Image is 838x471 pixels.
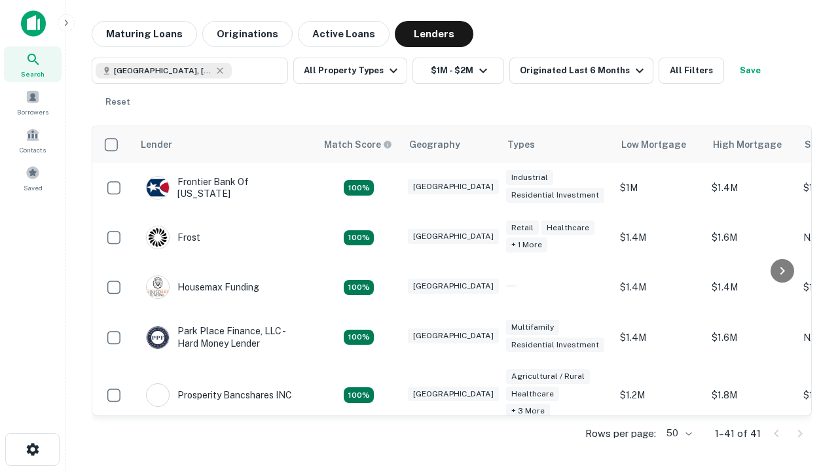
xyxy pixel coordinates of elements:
button: $1M - $2M [412,58,504,84]
button: All Filters [659,58,724,84]
div: Lender [141,137,172,152]
button: All Property Types [293,58,407,84]
a: Saved [4,160,62,196]
div: Prosperity Bancshares INC [146,383,292,407]
button: Save your search to get updates of matches that match your search criteria. [729,58,771,84]
a: Borrowers [4,84,62,120]
span: Saved [24,183,43,193]
h6: Match Score [324,137,390,152]
span: Contacts [20,145,46,155]
img: picture [147,177,169,199]
div: Housemax Funding [146,275,259,299]
button: Originated Last 6 Months [509,58,653,84]
th: Capitalize uses an advanced AI algorithm to match your search with the best lender. The match sco... [316,126,401,163]
td: $1.6M [705,213,797,262]
div: Capitalize uses an advanced AI algorithm to match your search with the best lender. The match sco... [324,137,392,152]
img: picture [147,226,169,249]
div: Residential Investment [506,188,604,203]
div: Frontier Bank Of [US_STATE] [146,176,303,200]
th: High Mortgage [705,126,797,163]
a: Search [4,46,62,82]
td: $1.4M [613,312,705,362]
td: $1.4M [613,262,705,312]
div: + 1 more [506,237,547,253]
div: Matching Properties: 4, hasApolloMatch: undefined [344,180,374,196]
iframe: Chat Widget [773,366,838,429]
div: + 3 more [506,404,550,419]
a: Contacts [4,122,62,158]
div: [GEOGRAPHIC_DATA] [408,179,499,194]
div: Matching Properties: 4, hasApolloMatch: undefined [344,330,374,345]
p: 1–41 of 41 [715,426,761,442]
img: picture [147,326,169,349]
td: $1.2M [613,362,705,428]
img: capitalize-icon.png [21,10,46,37]
div: Originated Last 6 Months [520,63,647,78]
div: Types [507,137,535,152]
div: Agricultural / Rural [506,369,590,384]
div: Retail [506,220,539,235]
th: Types [500,126,613,163]
img: picture [147,276,169,298]
span: [GEOGRAPHIC_DATA], [GEOGRAPHIC_DATA], [GEOGRAPHIC_DATA] [114,65,212,77]
div: Multifamily [506,320,559,335]
div: [GEOGRAPHIC_DATA] [408,229,499,244]
p: Rows per page: [585,426,656,442]
th: Low Mortgage [613,126,705,163]
div: High Mortgage [713,137,782,152]
button: Active Loans [298,21,390,47]
div: Matching Properties: 7, hasApolloMatch: undefined [344,387,374,403]
div: Industrial [506,170,553,185]
div: Healthcare [541,220,594,235]
span: Search [21,69,45,79]
th: Geography [401,126,500,163]
div: [GEOGRAPHIC_DATA] [408,328,499,343]
td: $1.8M [705,362,797,428]
div: [GEOGRAPHIC_DATA] [408,387,499,402]
td: $1.4M [613,213,705,262]
button: Originations [202,21,293,47]
div: Low Mortgage [621,137,686,152]
th: Lender [133,126,316,163]
button: Lenders [395,21,473,47]
td: $1.4M [705,163,797,213]
div: [GEOGRAPHIC_DATA] [408,279,499,294]
button: Reset [97,89,139,115]
button: Maturing Loans [92,21,197,47]
div: Matching Properties: 4, hasApolloMatch: undefined [344,230,374,246]
div: Geography [409,137,460,152]
div: Healthcare [506,387,559,402]
td: $1.6M [705,312,797,362]
div: Frost [146,226,200,249]
td: $1.4M [705,262,797,312]
span: Borrowers [17,107,48,117]
div: Matching Properties: 4, hasApolloMatch: undefined [344,280,374,296]
div: 50 [661,424,694,443]
div: Park Place Finance, LLC - Hard Money Lender [146,325,303,349]
td: $1M [613,163,705,213]
div: Residential Investment [506,338,604,353]
img: picture [147,384,169,406]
